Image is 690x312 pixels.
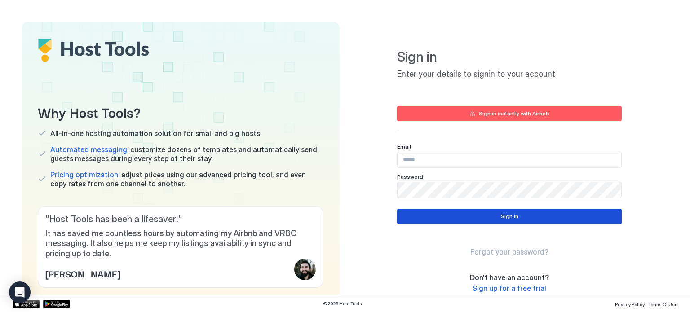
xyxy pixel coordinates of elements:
[397,173,423,180] span: Password
[398,152,621,167] input: Input Field
[615,299,645,308] a: Privacy Policy
[50,170,323,188] span: adjust prices using our advanced pricing tool, and even copy rates from one channel to another.
[45,267,120,280] span: [PERSON_NAME]
[294,259,316,280] div: profile
[43,300,70,308] a: Google Play Store
[479,110,549,118] div: Sign in instantly with Airbnb
[9,281,31,303] div: Open Intercom Messenger
[323,301,362,307] span: © 2025 Host Tools
[50,145,323,163] span: customize dozens of templates and automatically send guests messages during every step of their s...
[397,209,622,224] button: Sign in
[50,170,119,179] span: Pricing optimization:
[615,302,645,307] span: Privacy Policy
[45,214,316,225] span: " Host Tools has been a lifesaver! "
[397,48,622,66] span: Sign in
[501,212,518,220] div: Sign in
[470,273,549,282] span: Don't have an account?
[648,299,677,308] a: Terms Of Use
[398,182,621,198] input: Input Field
[397,106,622,121] button: Sign in instantly with Airbnb
[50,145,128,154] span: Automated messaging:
[473,284,546,293] a: Sign up for a free trial
[13,300,40,308] a: App Store
[38,101,323,122] span: Why Host Tools?
[45,229,316,259] span: It has saved me countless hours by automating my Airbnb and VRBO messaging. It also helps me keep...
[470,247,548,257] a: Forgot your password?
[648,302,677,307] span: Terms Of Use
[397,143,411,150] span: Email
[397,69,622,79] span: Enter your details to signin to your account
[50,129,261,138] span: All-in-one hosting automation solution for small and big hosts.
